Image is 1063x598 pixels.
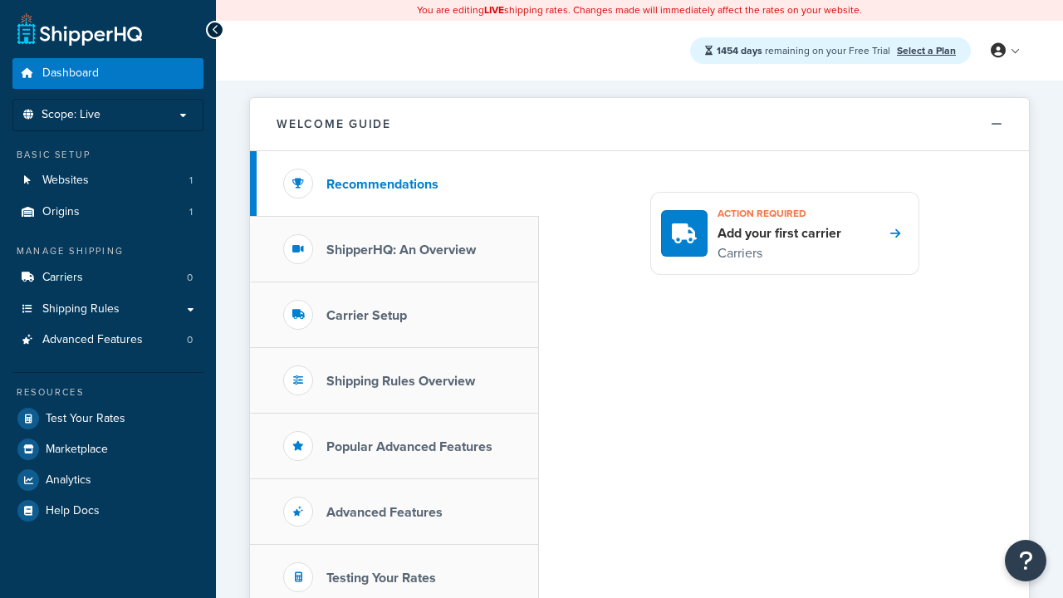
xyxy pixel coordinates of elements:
[326,177,438,192] h3: Recommendations
[12,165,203,196] li: Websites
[42,108,100,122] span: Scope: Live
[46,504,100,518] span: Help Docs
[189,205,193,219] span: 1
[46,473,91,488] span: Analytics
[12,262,203,293] li: Carriers
[897,43,956,58] a: Select a Plan
[12,58,203,89] a: Dashboard
[42,66,99,81] span: Dashboard
[717,43,762,58] strong: 1454 days
[187,271,193,285] span: 0
[12,465,203,495] a: Analytics
[12,262,203,293] a: Carriers0
[12,434,203,464] a: Marketplace
[42,205,80,219] span: Origins
[718,203,841,224] h3: Action required
[277,118,391,130] h2: Welcome Guide
[42,174,89,188] span: Websites
[718,224,841,243] h4: Add your first carrier
[42,333,143,347] span: Advanced Features
[12,197,203,228] li: Origins
[326,243,476,257] h3: ShipperHQ: An Overview
[46,412,125,426] span: Test Your Rates
[326,505,443,520] h3: Advanced Features
[46,443,108,457] span: Marketplace
[12,385,203,399] div: Resources
[326,571,436,586] h3: Testing Your Rates
[12,294,203,325] a: Shipping Rules
[12,325,203,355] li: Advanced Features
[326,374,475,389] h3: Shipping Rules Overview
[1005,540,1046,581] button: Open Resource Center
[12,244,203,258] div: Manage Shipping
[12,148,203,162] div: Basic Setup
[187,333,193,347] span: 0
[42,302,120,316] span: Shipping Rules
[12,197,203,228] a: Origins1
[12,496,203,526] a: Help Docs
[484,2,504,17] b: LIVE
[12,404,203,434] a: Test Your Rates
[12,325,203,355] a: Advanced Features0
[189,174,193,188] span: 1
[326,439,492,454] h3: Popular Advanced Features
[42,271,83,285] span: Carriers
[717,43,893,58] span: remaining on your Free Trial
[250,98,1029,151] button: Welcome Guide
[12,165,203,196] a: Websites1
[718,243,841,264] p: Carriers
[326,308,407,323] h3: Carrier Setup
